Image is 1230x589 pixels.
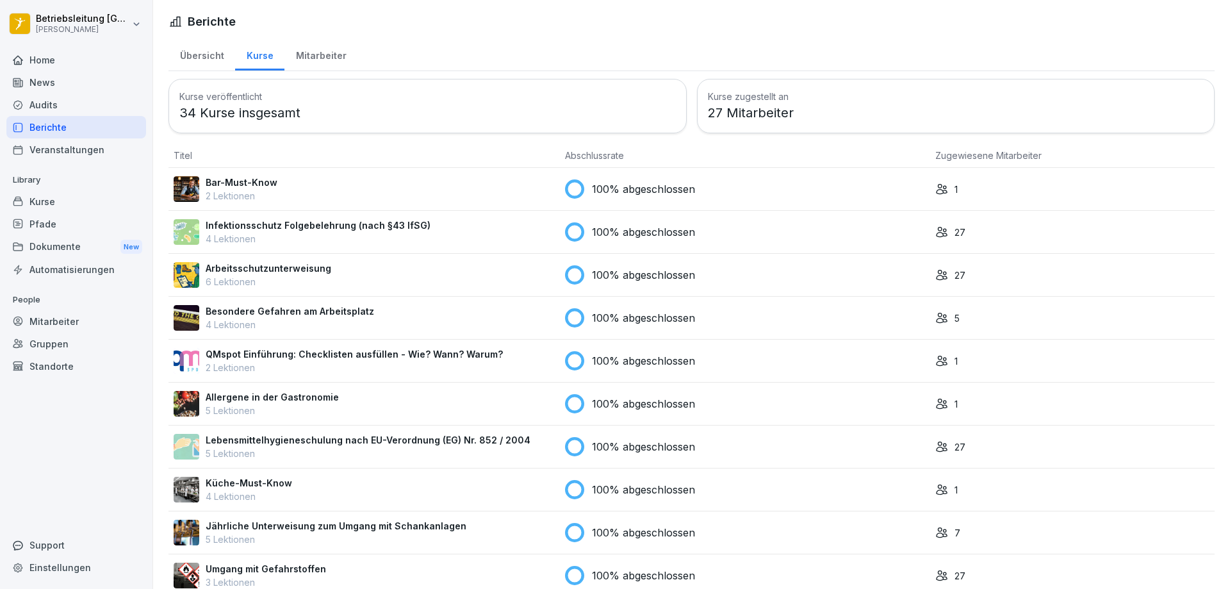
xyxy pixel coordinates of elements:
[955,183,958,196] p: 1
[206,476,292,490] p: Küche-Must-Know
[174,262,199,288] img: bgsrfyvhdm6180ponve2jajk.png
[560,144,930,168] th: Abschlussrate
[6,556,146,579] a: Einstellungen
[206,189,277,203] p: 2 Lektionen
[206,519,466,533] p: Jährliche Unterweisung zum Umgang mit Schankanlagen
[36,25,129,34] p: [PERSON_NAME]
[120,240,142,254] div: New
[6,71,146,94] a: News
[592,568,695,583] p: 100% abgeschlossen
[592,525,695,540] p: 100% abgeschlossen
[935,150,1042,161] span: Zugewiesene Mitarbeiter
[592,353,695,369] p: 100% abgeschlossen
[36,13,129,24] p: Betriebsleitung [GEOGRAPHIC_DATA]
[206,304,374,318] p: Besondere Gefahren am Arbeitsplatz
[6,235,146,259] a: DokumenteNew
[6,190,146,213] a: Kurse
[955,269,965,282] p: 27
[955,397,958,411] p: 1
[955,226,965,239] p: 27
[174,520,199,545] img: etou62n52bjq4b8bjpe35whp.png
[206,576,326,589] p: 3 Lektionen
[174,563,199,588] img: ro33qf0i8ndaw7nkfv0stvse.png
[206,361,503,374] p: 2 Lektionen
[6,333,146,355] a: Gruppen
[955,354,958,368] p: 1
[955,311,960,325] p: 5
[592,482,695,497] p: 100% abgeschlossen
[6,310,146,333] a: Mitarbeiter
[955,440,965,454] p: 27
[6,116,146,138] a: Berichte
[174,305,199,331] img: zq4t51x0wy87l3xh8s87q7rq.png
[206,562,326,576] p: Umgang mit Gefahrstoffen
[174,150,192,161] span: Titel
[174,219,199,245] img: tgff07aey9ahi6f4hltuk21p.png
[708,90,1204,103] h3: Kurse zugestellt an
[592,439,695,454] p: 100% abgeschlossen
[179,90,676,103] h3: Kurse veröffentlicht
[6,94,146,116] a: Audits
[206,490,292,503] p: 4 Lektionen
[174,477,199,502] img: gxc2tnhhndim38heekucasph.png
[206,390,339,404] p: Allergene in der Gastronomie
[6,534,146,556] div: Support
[6,235,146,259] div: Dokumente
[174,434,199,460] img: gxsnf7ygjsfsmxd96jxi4ufn.png
[6,49,146,71] a: Home
[592,310,695,326] p: 100% abgeschlossen
[6,213,146,235] a: Pfade
[206,261,331,275] p: Arbeitsschutzunterweisung
[6,290,146,310] p: People
[206,219,430,232] p: Infektionsschutz Folgebelehrung (nach §43 IfSG)
[206,433,530,447] p: Lebensmittelhygieneschulung nach EU-Verordnung (EG) Nr. 852 / 2004
[174,176,199,202] img: avw4yih0pjczq94wjribdn74.png
[6,258,146,281] a: Automatisierungen
[168,38,235,71] a: Übersicht
[6,355,146,377] a: Standorte
[235,38,284,71] a: Kurse
[206,447,530,460] p: 5 Lektionen
[955,526,960,540] p: 7
[955,569,965,583] p: 27
[206,318,374,331] p: 4 Lektionen
[179,103,676,122] p: 34 Kurse insgesamt
[188,13,236,30] h1: Berichte
[206,533,466,546] p: 5 Lektionen
[6,138,146,161] a: Veranstaltungen
[6,170,146,190] p: Library
[206,275,331,288] p: 6 Lektionen
[206,404,339,417] p: 5 Lektionen
[592,224,695,240] p: 100% abgeschlossen
[174,348,199,374] img: rsy9vu330m0sw5op77geq2rv.png
[206,176,277,189] p: Bar-Must-Know
[206,232,430,245] p: 4 Lektionen
[284,38,357,71] a: Mitarbeiter
[955,483,958,497] p: 1
[592,396,695,411] p: 100% abgeschlossen
[206,347,503,361] p: QMspot Einführung: Checklisten ausfüllen - Wie? Wann? Warum?
[174,391,199,417] img: gsgognukgwbtoe3cnlsjjbmw.png
[592,267,695,283] p: 100% abgeschlossen
[708,103,1204,122] p: 27 Mitarbeiter
[592,181,695,197] p: 100% abgeschlossen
